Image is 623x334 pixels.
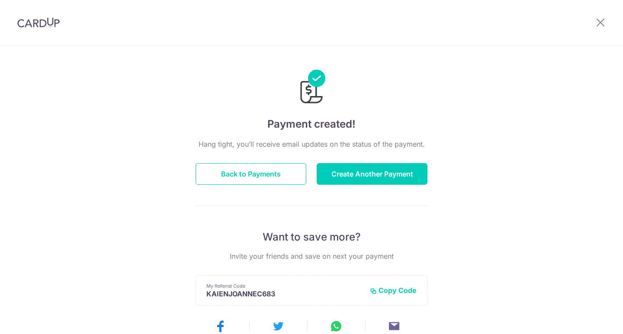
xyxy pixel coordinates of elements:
p: Want to save more? [196,230,427,244]
p: Hang tight, you’ll receive email updates on the status of the payment. [196,139,427,149]
iframe: Opens a widget where you can find more information [567,308,614,330]
h4: Payment created! [196,116,427,132]
button: Back to Payments [196,163,306,185]
p: Invite your friends and save on next your payment [196,251,427,261]
button: Create Another Payment [317,163,427,185]
p: KAIENJOANNEC683 [206,289,363,298]
p: My Referral Code [206,283,363,289]
img: CardUp [17,17,60,28]
img: Payments [298,70,325,106]
button: Copy Code [370,286,417,295]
